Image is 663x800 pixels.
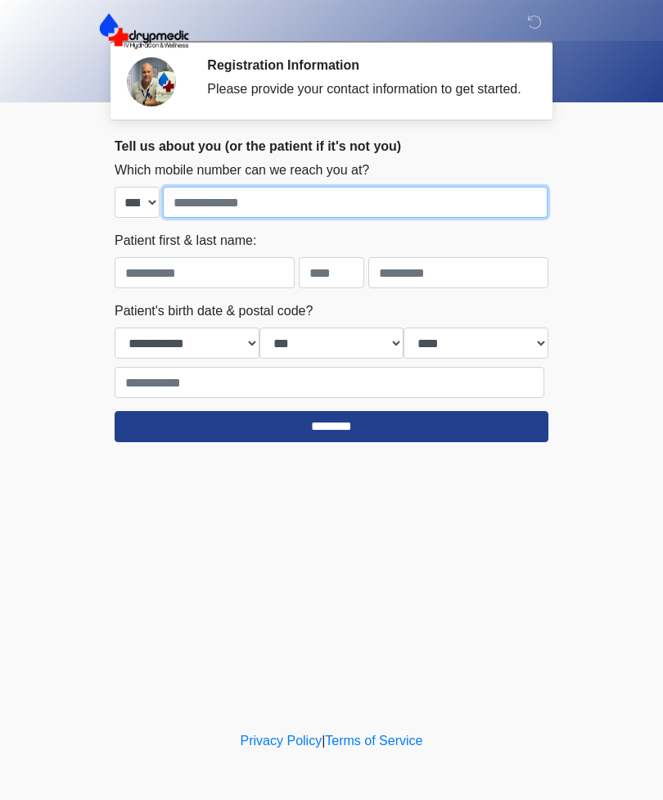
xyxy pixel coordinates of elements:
h2: Registration Information [207,57,524,73]
label: Patient first & last name: [115,231,256,251]
div: Please provide your contact information to get started. [207,79,524,99]
a: Privacy Policy [241,734,322,748]
a: | [322,734,325,748]
h2: Tell us about you (or the patient if it's not you) [115,138,548,154]
label: Which mobile number can we reach you at? [115,160,369,180]
label: Patient's birth date & postal code? [115,301,313,321]
a: Terms of Service [325,734,422,748]
img: Agent Avatar [127,57,176,106]
img: DrypMedic IV Hydration & Wellness Logo [98,12,190,50]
